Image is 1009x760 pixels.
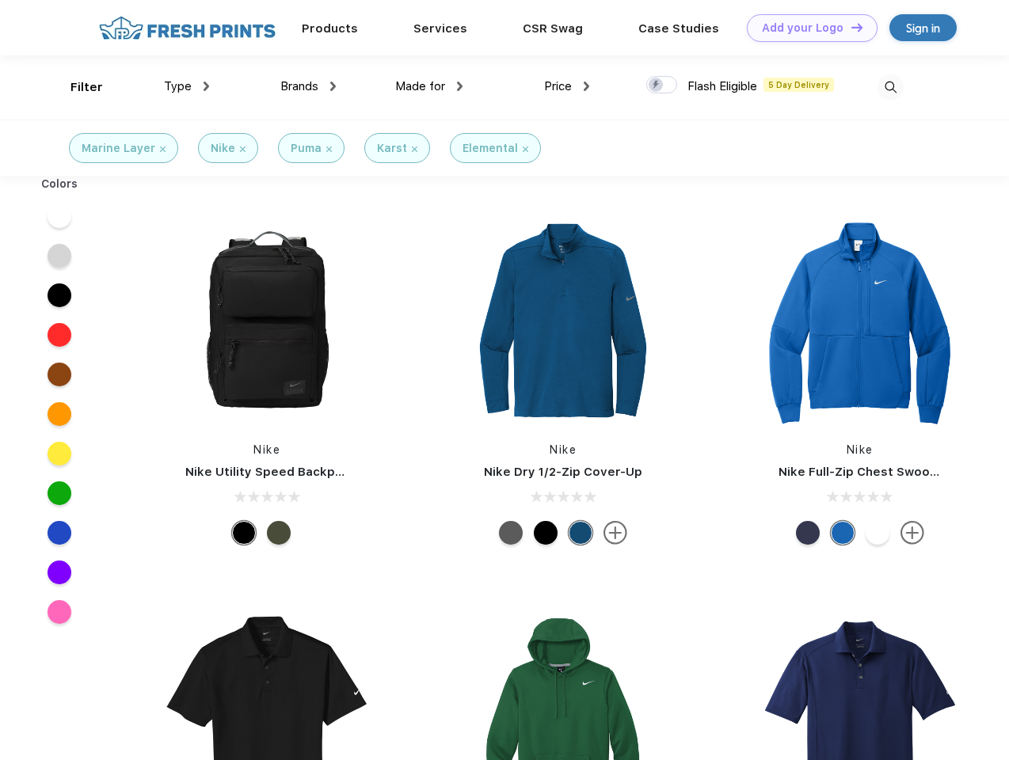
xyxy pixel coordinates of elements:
[330,82,336,91] img: dropdown.png
[162,215,372,426] img: func=resize&h=266
[326,146,332,152] img: filter_cancel.svg
[377,140,407,157] div: Karst
[544,79,572,93] span: Price
[847,443,874,456] a: Nike
[687,79,757,93] span: Flash Eligible
[878,74,904,101] img: desktop_search.svg
[160,146,166,152] img: filter_cancel.svg
[831,521,855,545] div: Royal
[499,521,523,545] div: Black Heather
[413,21,467,36] a: Services
[523,146,528,152] img: filter_cancel.svg
[253,443,280,456] a: Nike
[302,21,358,36] a: Products
[900,521,924,545] img: more.svg
[185,465,356,479] a: Nike Utility Speed Backpack
[164,79,192,93] span: Type
[291,140,322,157] div: Puma
[889,14,957,41] a: Sign in
[796,521,820,545] div: Midnight Navy
[280,79,318,93] span: Brands
[29,176,90,192] div: Colors
[523,21,583,36] a: CSR Swag
[82,140,155,157] div: Marine Layer
[866,521,889,545] div: White
[267,521,291,545] div: Cargo Khaki
[763,78,834,92] span: 5 Day Delivery
[412,146,417,152] img: filter_cancel.svg
[458,215,668,426] img: func=resize&h=266
[762,21,843,35] div: Add your Logo
[851,23,862,32] img: DT
[94,14,280,42] img: fo%20logo%202.webp
[457,82,463,91] img: dropdown.png
[755,215,965,426] img: func=resize&h=266
[584,82,589,91] img: dropdown.png
[204,82,209,91] img: dropdown.png
[395,79,445,93] span: Made for
[569,521,592,545] div: Gym Blue
[463,140,518,157] div: Elemental
[484,465,642,479] a: Nike Dry 1/2-Zip Cover-Up
[211,140,235,157] div: Nike
[70,78,103,97] div: Filter
[603,521,627,545] img: more.svg
[779,465,989,479] a: Nike Full-Zip Chest Swoosh Jacket
[534,521,558,545] div: Black
[240,146,246,152] img: filter_cancel.svg
[906,19,940,37] div: Sign in
[550,443,577,456] a: Nike
[232,521,256,545] div: Black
